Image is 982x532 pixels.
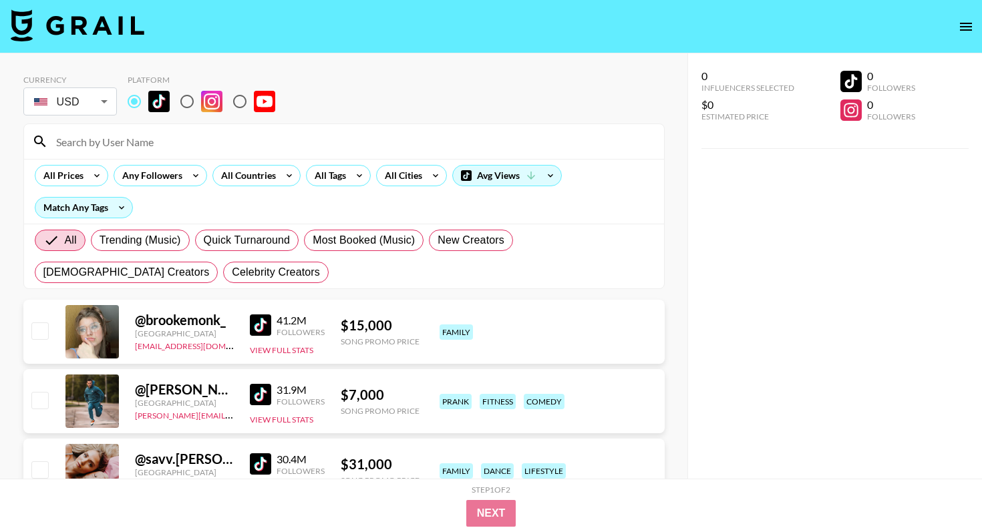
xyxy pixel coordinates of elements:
[341,406,420,416] div: Song Promo Price
[204,232,291,248] span: Quick Turnaround
[135,451,234,467] div: @ savv.[PERSON_NAME]
[481,463,514,479] div: dance
[440,394,472,409] div: prank
[867,69,915,83] div: 0
[135,328,234,338] div: [GEOGRAPHIC_DATA]
[440,463,473,479] div: family
[522,463,566,479] div: lifestyle
[135,312,234,328] div: @ brookemonk_
[148,91,170,112] img: TikTok
[701,98,794,111] div: $0
[377,166,425,186] div: All Cities
[440,324,473,340] div: family
[135,467,234,477] div: [GEOGRAPHIC_DATA]
[35,198,132,218] div: Match Any Tags
[26,90,114,113] div: USD
[466,500,516,527] button: Next
[472,485,510,495] div: Step 1 of 2
[135,381,234,398] div: @ [PERSON_NAME].[PERSON_NAME]
[701,83,794,93] div: Influencers Selected
[277,396,325,407] div: Followers
[23,75,117,85] div: Currency
[250,314,271,336] img: TikTok
[277,466,325,476] div: Followers
[341,386,420,403] div: $ 7,000
[341,475,420,485] div: Song Promo Price
[438,232,504,248] span: New Creators
[114,166,185,186] div: Any Followers
[480,394,516,409] div: fitness
[135,398,234,408] div: [GEOGRAPHIC_DATA]
[307,166,349,186] div: All Tags
[250,384,271,405] img: TikTok
[43,264,210,280] span: [DEMOGRAPHIC_DATA] Creators
[867,111,915,121] div: Followers
[100,232,181,248] span: Trending (Music)
[277,383,325,396] div: 31.9M
[277,453,325,466] div: 30.4M
[701,111,794,121] div: Estimated Price
[867,98,915,111] div: 0
[254,91,275,112] img: YouTube
[250,345,313,355] button: View Full Stats
[953,13,979,40] button: open drawer
[135,408,333,421] a: [PERSON_NAME][EMAIL_ADDRESS][DOMAIN_NAME]
[915,465,966,516] iframe: Drift Widget Chat Controller
[341,317,420,334] div: $ 15,000
[867,83,915,93] div: Followers
[277,314,325,327] div: 41.2M
[701,69,794,83] div: 0
[232,264,320,280] span: Celebrity Creators
[250,453,271,475] img: TikTok
[213,166,279,186] div: All Countries
[313,232,415,248] span: Most Booked (Music)
[201,91,222,112] img: Instagram
[35,166,86,186] div: All Prices
[11,9,144,41] img: Grail Talent
[453,166,561,186] div: Avg Views
[128,75,286,85] div: Platform
[341,336,420,346] div: Song Promo Price
[341,456,420,473] div: $ 31,000
[135,338,269,351] a: [EMAIL_ADDRESS][DOMAIN_NAME]
[277,327,325,337] div: Followers
[48,131,656,152] input: Search by User Name
[250,415,313,425] button: View Full Stats
[65,232,77,248] span: All
[524,394,564,409] div: comedy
